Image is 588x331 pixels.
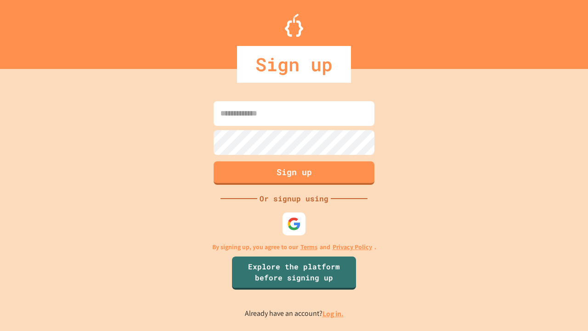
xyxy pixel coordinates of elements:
[245,308,344,320] p: Already have an account?
[212,242,376,252] p: By signing up, you agree to our and .
[285,14,303,37] img: Logo.svg
[287,217,301,231] img: google-icon.svg
[300,242,317,252] a: Terms
[214,161,374,185] button: Sign up
[322,309,344,319] a: Log in.
[333,242,372,252] a: Privacy Policy
[232,257,356,290] a: Explore the platform before signing up
[237,46,351,83] div: Sign up
[257,193,331,204] div: Or signup using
